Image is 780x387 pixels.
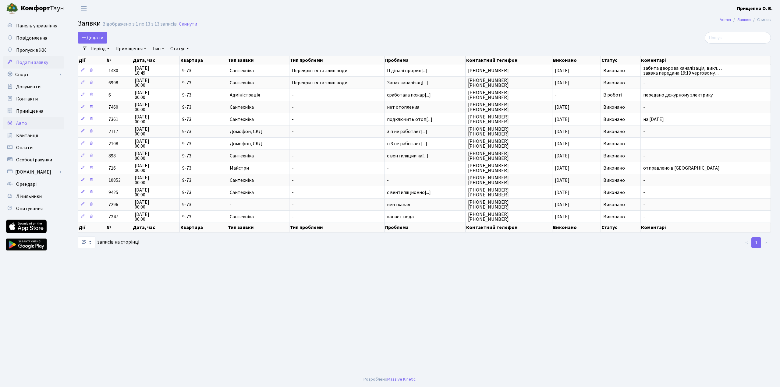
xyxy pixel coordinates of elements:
span: - [643,80,768,85]
th: Дії [78,56,106,65]
a: Пропуск в ЖК [3,44,64,56]
th: Статус [601,56,640,65]
button: Переключити навігацію [76,3,91,13]
a: Період [88,44,112,54]
span: - [555,92,557,98]
span: 9-73 [182,68,225,73]
span: [PHONE_NUMBER] [PHONE_NUMBER] [468,163,550,173]
span: 9-73 [182,166,225,171]
a: Приміщення [3,105,64,117]
th: Тип заявки [227,56,289,65]
span: [DATE] 00:00 [135,90,177,100]
span: отправлено в [GEOGRAPHIC_DATA] [643,166,768,171]
a: Подати заявку [3,56,64,69]
span: - [643,105,768,110]
span: - [387,166,463,171]
span: 898 [108,153,116,159]
span: 9-73 [182,105,225,110]
span: 9-73 [182,178,225,183]
span: Опитування [16,205,43,212]
a: Орендарі [3,178,64,190]
span: - [292,93,382,97]
span: Виконано [603,67,625,74]
span: Сантехніка [230,178,287,183]
span: Виконано [603,104,625,111]
span: - [643,178,768,183]
a: Опитування [3,202,64,215]
span: передано дежурному электрику [643,93,768,97]
span: [PHONE_NUMBER] [PHONE_NUMBER] [468,127,550,136]
span: - [643,214,768,219]
span: п.3 не работает[...] [387,140,427,147]
span: - [292,166,382,171]
span: [DATE] 00:00 [135,78,177,88]
span: Адміністрація [230,93,287,97]
span: Оплати [16,144,33,151]
span: - [292,178,382,183]
span: [DATE] 00:00 [135,212,177,222]
span: Орендарі [16,181,37,188]
span: 7361 [108,116,118,123]
a: Admin [720,16,731,23]
span: 7247 [108,213,118,220]
span: [DATE] [555,104,569,111]
span: 9-73 [182,129,225,134]
span: [DATE] 00:00 [135,114,177,124]
span: [DATE] 00:00 [135,127,177,136]
span: 2108 [108,140,118,147]
span: [DATE] [555,213,569,220]
span: [DATE] 00:00 [135,139,177,149]
span: 9-73 [182,153,225,158]
span: Сантехніка [230,214,287,219]
span: [DATE] 00:00 [135,102,177,112]
span: Авто [16,120,27,127]
span: 9-73 [182,214,225,219]
th: Проблема [385,223,466,232]
th: № [106,56,132,65]
span: В роботі [603,92,622,98]
a: Тип [150,44,167,54]
th: № [106,223,132,232]
span: Виконано [603,213,625,220]
span: - [292,105,382,110]
span: [PHONE_NUMBER] [PHONE_NUMBER] [468,139,550,149]
span: Контакти [16,96,38,102]
span: - [643,153,768,158]
span: Виконано [603,177,625,184]
span: [DATE] [555,153,569,159]
span: П дівалі прорив[...] [387,67,427,74]
th: Тип проблеми [289,56,385,65]
a: Приміщення [113,44,149,54]
span: 10853 [108,177,121,184]
a: Контакти [3,93,64,105]
div: Розроблено . [363,376,417,383]
span: [DATE] 00:00 [135,163,177,173]
span: 6 [108,92,111,98]
a: Авто [3,117,64,129]
span: Запах каналізац[...] [387,79,428,86]
span: забита дворова каналізація, викл… заявка передана 19:19 черговому… [643,66,768,76]
a: Прищепна О. В. [737,5,773,12]
span: - [643,202,768,207]
span: [DATE] [555,177,569,184]
input: Пошук... [705,32,771,44]
span: Майстри [230,166,287,171]
span: Сантехніка [230,190,287,195]
span: [PHONE_NUMBER] [468,68,550,73]
span: Домофон, СКД [230,129,287,134]
span: - [292,214,382,219]
b: Комфорт [21,3,50,13]
span: [DATE] 18:49 [135,66,177,76]
span: [PHONE_NUMBER] [PHONE_NUMBER] [468,151,550,161]
a: Додати [78,32,107,44]
span: [DATE] [555,116,569,123]
span: вентканал [387,202,463,207]
span: Пропуск в ЖК [16,47,46,54]
span: 9-73 [182,117,225,122]
span: [DATE] 00:00 [135,188,177,197]
span: Виконано [603,201,625,208]
span: 9-73 [182,141,225,146]
a: Лічильники [3,190,64,202]
span: [PHONE_NUMBER] [PHONE_NUMBER] [468,114,550,124]
select: записів на сторінці [78,237,95,248]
